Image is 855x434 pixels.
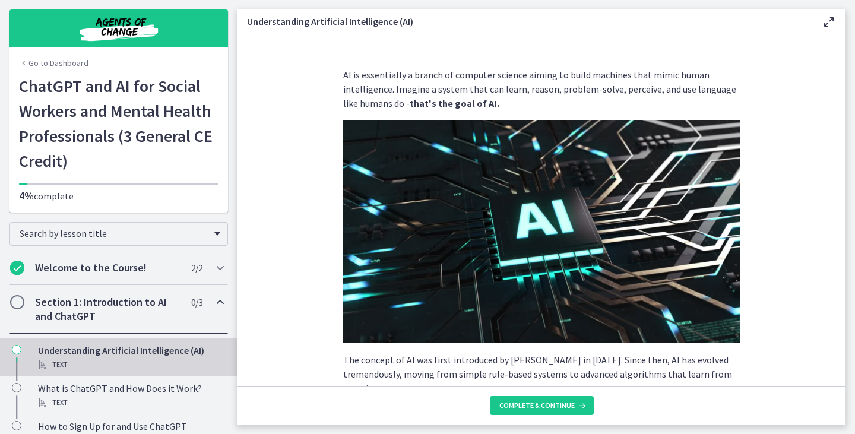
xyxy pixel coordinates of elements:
[343,120,740,343] img: Black_Minimalist_Modern_AI_Robot_Presentation_%281%29.png
[410,97,499,109] strong: that's the goal of AI.
[499,401,575,410] span: Complete & continue
[35,261,180,275] h2: Welcome to the Course!
[490,396,594,415] button: Complete & continue
[38,395,223,410] div: Text
[191,295,202,309] span: 0 / 3
[47,14,190,43] img: Agents of Change Social Work Test Prep
[38,343,223,372] div: Understanding Artificial Intelligence (AI)
[19,189,34,202] span: 4%
[20,227,208,239] span: Search by lesson title
[19,74,218,173] h1: ChatGPT and AI for Social Workers and Mental Health Professionals (3 General CE Credit)
[10,261,24,275] i: Completed
[19,189,218,203] p: complete
[9,222,228,246] div: Search by lesson title
[247,14,803,28] h3: Understanding Artificial Intelligence (AI)
[19,57,88,69] a: Go to Dashboard
[38,381,223,410] div: What is ChatGPT and How Does it Work?
[191,261,202,275] span: 2 / 2
[343,353,740,395] p: The concept of AI was first introduced by [PERSON_NAME] in [DATE]. Since then, AI has evolved tre...
[343,68,740,110] p: AI is essentially a branch of computer science aiming to build machines that mimic human intellig...
[35,295,180,324] h2: Section 1: Introduction to AI and ChatGPT
[38,357,223,372] div: Text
